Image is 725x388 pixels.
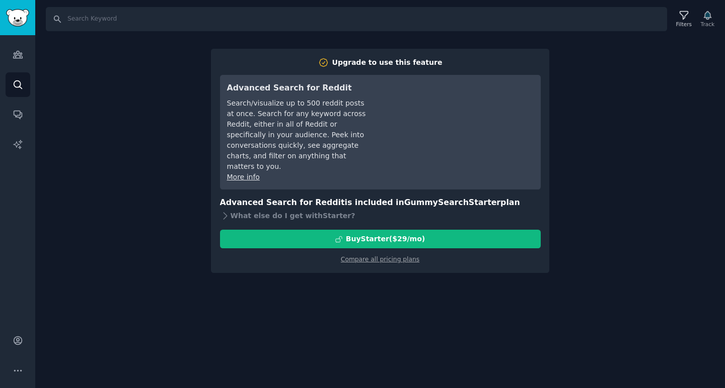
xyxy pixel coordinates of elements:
input: Search Keyword [46,7,667,31]
h3: Advanced Search for Reddit is included in plan [220,197,541,209]
span: GummySearch Starter [404,198,500,207]
iframe: YouTube video player [383,82,534,157]
div: Filters [676,21,692,28]
div: What else do I get with Starter ? [220,209,541,223]
button: BuyStarter($29/mo) [220,230,541,248]
a: Compare all pricing plans [341,256,419,263]
div: Upgrade to use this feature [332,57,443,68]
h3: Advanced Search for Reddit [227,82,369,94]
div: Search/visualize up to 500 reddit posts at once. Search for any keyword across Reddit, either in ... [227,98,369,172]
div: Buy Starter ($ 29 /mo ) [346,234,425,244]
img: GummySearch logo [6,9,29,27]
a: More info [227,173,260,181]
